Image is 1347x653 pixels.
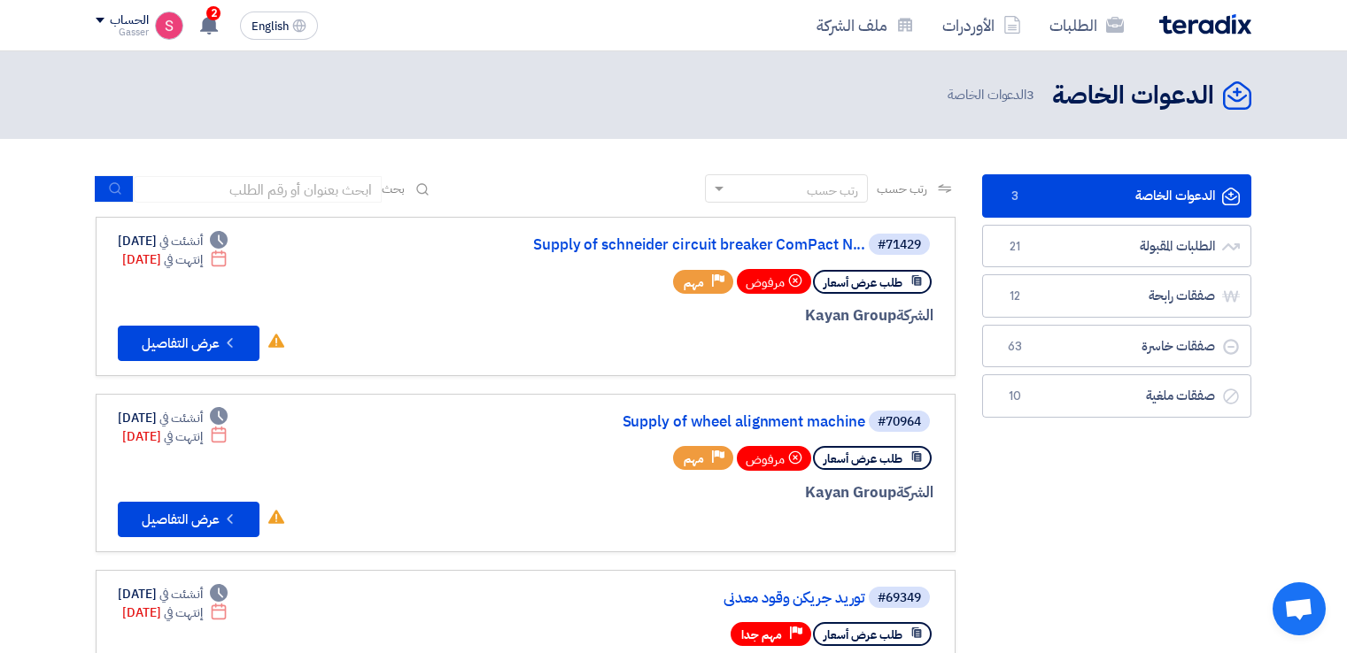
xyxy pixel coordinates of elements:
span: مهم جدا [741,626,782,643]
button: عرض التفاصيل [118,326,259,361]
input: ابحث بعنوان أو رقم الطلب [134,176,382,203]
span: 12 [1004,288,1026,305]
a: الطلبات المقبولة21 [982,225,1251,268]
span: 2 [206,6,221,20]
span: رتب حسب [877,180,927,198]
img: Teradix logo [1159,14,1251,35]
span: مهم [684,274,704,291]
a: صفقات رابحة12 [982,274,1251,318]
span: بحث [382,180,405,198]
div: [DATE] [122,427,228,446]
div: Kayan Group [507,304,933,327]
span: 3 [1026,85,1034,104]
img: unnamed_1748516558010.png [155,12,183,40]
span: 21 [1004,238,1026,256]
a: الدعوات الخاصة3 [982,174,1251,218]
span: English [252,20,289,33]
span: إنتهت في [164,427,202,446]
div: [DATE] [118,585,228,603]
span: 10 [1004,388,1026,405]
a: صفقات ملغية10 [982,374,1251,418]
div: #71429 [878,239,921,251]
div: Kayan Group [507,481,933,504]
a: الطلبات [1035,4,1138,46]
a: Supply of wheel alignment machine [511,414,865,430]
div: [DATE] [118,409,228,427]
div: رتب حسب [807,181,858,200]
h2: الدعوات الخاصة [1052,79,1214,113]
div: Open chat [1273,582,1326,635]
span: أنشئت في [159,409,202,427]
div: الحساب [110,13,148,28]
a: توريد جريكن وقود معدني [511,590,865,606]
div: [DATE] [122,603,228,622]
span: 3 [1004,188,1026,205]
span: الشركة [896,481,934,503]
span: الشركة [896,304,934,326]
a: ملف الشركة [802,4,928,46]
span: طلب عرض أسعار [824,626,902,643]
button: English [240,12,318,40]
span: الدعوات الخاصة [948,85,1038,105]
span: أنشئت في [159,585,202,603]
span: 63 [1004,338,1026,356]
div: [DATE] [122,250,228,269]
a: Supply of schneider circuit breaker ComPact N... [511,237,865,253]
span: إنتهت في [164,250,202,269]
div: #69349 [878,592,921,604]
span: إنتهت في [164,603,202,622]
div: #70964 [878,416,921,428]
span: طلب عرض أسعار [824,274,902,291]
div: Gasser [96,27,148,37]
div: مرفوض [737,446,811,471]
a: صفقات خاسرة63 [982,325,1251,368]
span: مهم [684,450,704,467]
div: [DATE] [118,232,228,250]
a: الأوردرات [928,4,1035,46]
div: مرفوض [737,269,811,294]
span: أنشئت في [159,232,202,250]
button: عرض التفاصيل [118,502,259,537]
span: طلب عرض أسعار [824,450,902,467]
